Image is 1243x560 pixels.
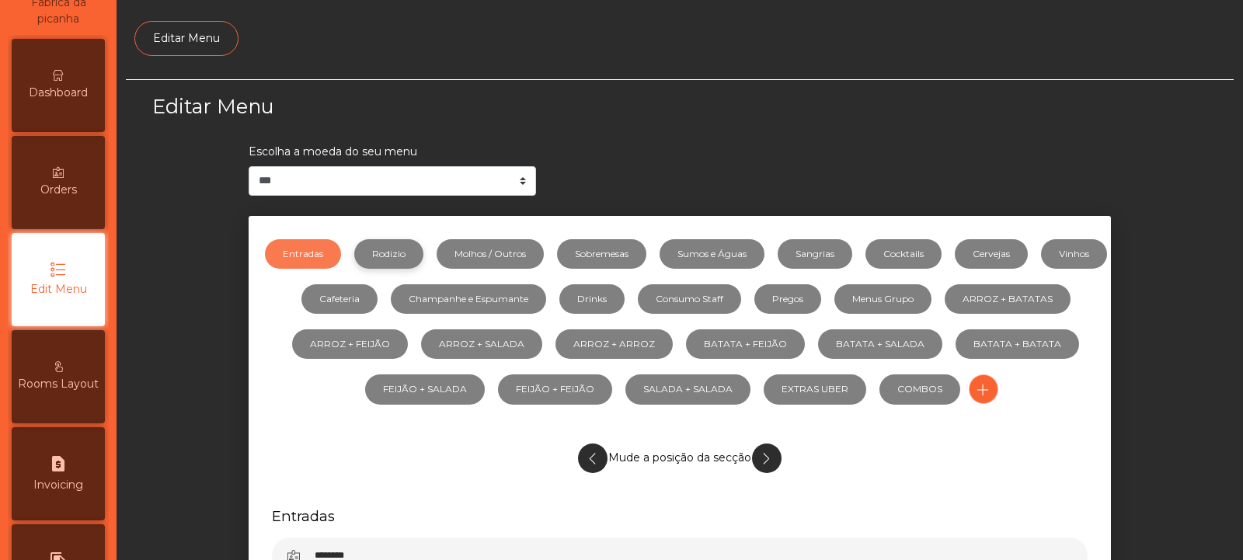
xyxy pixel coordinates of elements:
a: EXTRAS UBER [764,374,866,404]
a: Cervejas [955,239,1028,269]
a: Rodizio [354,239,423,269]
a: Sumos e Águas [660,239,764,269]
a: Cocktails [865,239,942,269]
span: Dashboard [29,85,88,101]
a: Drinks [559,284,625,314]
a: Sobremesas [557,239,646,269]
a: Menus Grupo [834,284,931,314]
h3: Editar Menu [152,92,676,120]
a: Sangrias [778,239,852,269]
a: FEIJÃO + FEIJÃO [498,374,612,404]
a: FEIJÃO + SALADA [365,374,485,404]
a: BATATA + BATATA [956,329,1079,359]
a: Champanhe e Espumante [391,284,546,314]
span: Orders [40,182,77,198]
a: COMBOS [879,374,960,404]
a: ARROZ + FEIJÃO [292,329,408,359]
a: BATATA + SALADA [818,329,942,359]
a: Editar Menu [134,21,239,56]
a: BATATA + FEIJÃO [686,329,805,359]
h5: Entradas [272,506,1088,526]
a: Consumo Staff [638,284,741,314]
a: Pregos [754,284,821,314]
label: Escolha a moeda do seu menu [249,144,417,160]
a: SALADA + SALADA [625,374,750,404]
a: Cafeteria [301,284,378,314]
span: Rooms Layout [18,376,99,392]
div: Mude a posição da secção [272,436,1088,481]
a: Molhos / Outros [437,239,544,269]
a: ARROZ + SALADA [421,329,542,359]
a: Entradas [265,239,341,269]
a: Vinhos [1041,239,1107,269]
span: Invoicing [33,477,83,493]
span: Edit Menu [30,281,87,297]
a: ARROZ + BATATAS [945,284,1071,314]
i: request_page [49,454,68,473]
a: ARROZ + ARROZ [555,329,673,359]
